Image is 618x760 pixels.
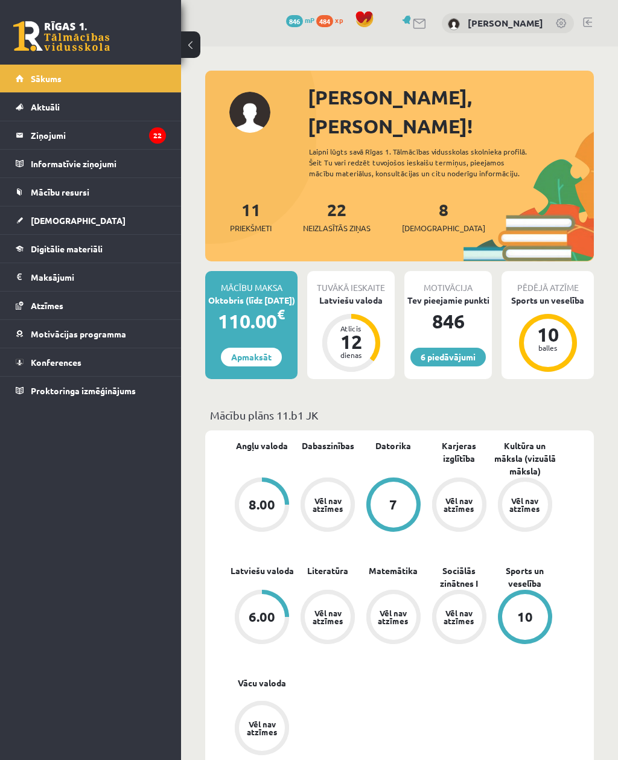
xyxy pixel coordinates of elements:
[31,215,126,226] span: [DEMOGRAPHIC_DATA]
[369,564,418,577] a: Matemātika
[277,305,285,323] span: €
[230,199,272,234] a: 11Priekšmeti
[31,328,126,339] span: Motivācijas programma
[295,477,361,534] a: Vēl nav atzīmes
[16,150,166,177] a: Informatīvie ziņojumi
[307,271,395,294] div: Tuvākā ieskaite
[31,73,62,84] span: Sākums
[530,325,566,344] div: 10
[221,348,282,366] a: Apmaksāt
[502,294,594,307] div: Sports un veselība
[311,497,345,513] div: Vēl nav atzīmes
[31,150,166,177] legend: Informatīvie ziņojumi
[389,498,397,511] div: 7
[205,294,298,307] div: Oktobris (līdz [DATE])
[31,187,89,197] span: Mācību resursi
[404,294,492,307] div: Tev pieejamie punkti
[311,609,345,625] div: Vēl nav atzīmes
[31,300,63,311] span: Atzīmes
[16,235,166,263] a: Digitālie materiāli
[426,590,492,647] a: Vēl nav atzīmes
[149,127,166,144] i: 22
[229,477,295,534] a: 8.00
[31,357,81,368] span: Konferences
[426,439,492,465] a: Karjeras izglītība
[31,121,166,149] legend: Ziņojumi
[210,407,589,423] p: Mācību plāns 11.b1 JK
[16,292,166,319] a: Atzīmes
[502,294,594,374] a: Sports un veselība 10 balles
[307,564,348,577] a: Literatūra
[335,15,343,25] span: xp
[375,439,411,452] a: Datorika
[205,307,298,336] div: 110.00
[16,178,166,206] a: Mācību resursi
[307,294,395,307] div: Latviešu valoda
[508,497,542,513] div: Vēl nav atzīmes
[402,199,485,234] a: 8[DEMOGRAPHIC_DATA]
[31,385,136,396] span: Proktoringa izmēģinājums
[333,332,369,351] div: 12
[361,590,427,647] a: Vēl nav atzīmes
[316,15,333,27] span: 484
[16,263,166,291] a: Maksājumi
[31,243,103,254] span: Digitālie materiāli
[517,610,533,624] div: 10
[286,15,314,25] a: 846 mP
[442,497,476,513] div: Vēl nav atzīmes
[16,377,166,404] a: Proktoringa izmēģinājums
[410,348,486,366] a: 6 piedāvājumi
[13,21,110,51] a: Rīgas 1. Tālmācības vidusskola
[402,222,485,234] span: [DEMOGRAPHIC_DATA]
[238,677,286,689] a: Vācu valoda
[16,348,166,376] a: Konferences
[492,477,558,534] a: Vēl nav atzīmes
[361,477,427,534] a: 7
[16,320,166,348] a: Motivācijas programma
[231,564,294,577] a: Latviešu valoda
[316,15,349,25] a: 484 xp
[468,17,543,29] a: [PERSON_NAME]
[229,701,295,758] a: Vēl nav atzīmes
[205,271,298,294] div: Mācību maksa
[249,498,275,511] div: 8.00
[442,609,476,625] div: Vēl nav atzīmes
[31,101,60,112] span: Aktuāli
[307,294,395,374] a: Latviešu valoda Atlicis 12 dienas
[308,83,594,141] div: [PERSON_NAME], [PERSON_NAME]!
[333,325,369,332] div: Atlicis
[333,351,369,359] div: dienas
[448,18,460,30] img: Madara Rasa Jureviča
[249,610,275,624] div: 6.00
[229,590,295,647] a: 6.00
[16,65,166,92] a: Sākums
[245,720,279,736] div: Vēl nav atzīmes
[302,439,354,452] a: Dabaszinības
[377,609,410,625] div: Vēl nav atzīmes
[305,15,314,25] span: mP
[502,271,594,294] div: Pēdējā atzīme
[492,590,558,647] a: 10
[492,439,558,477] a: Kultūra un māksla (vizuālā māksla)
[303,199,371,234] a: 22Neizlasītās ziņas
[16,206,166,234] a: [DEMOGRAPHIC_DATA]
[295,590,361,647] a: Vēl nav atzīmes
[286,15,303,27] span: 846
[426,477,492,534] a: Vēl nav atzīmes
[404,271,492,294] div: Motivācija
[492,564,558,590] a: Sports un veselība
[16,93,166,121] a: Aktuāli
[404,307,492,336] div: 846
[236,439,288,452] a: Angļu valoda
[530,344,566,351] div: balles
[309,146,542,179] div: Laipni lūgts savā Rīgas 1. Tālmācības vidusskolas skolnieka profilā. Šeit Tu vari redzēt tuvojošo...
[31,263,166,291] legend: Maksājumi
[303,222,371,234] span: Neizlasītās ziņas
[16,121,166,149] a: Ziņojumi22
[426,564,492,590] a: Sociālās zinātnes I
[230,222,272,234] span: Priekšmeti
